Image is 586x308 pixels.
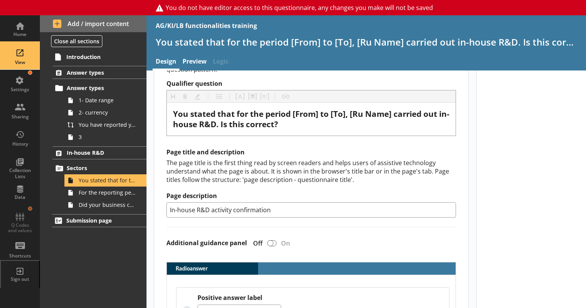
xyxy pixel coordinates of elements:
[79,133,136,141] span: 3
[166,80,456,88] label: Qualifier question
[79,121,136,128] span: You have reported your business's gross non-capital expenditure on salaries and wages for civil R...
[64,174,146,187] a: You stated that for the period [From] to [To], [Ru Name] carried out in-house R&D. Is this correct?
[7,87,33,93] div: Settings
[7,167,33,179] div: Collection Lists
[278,239,296,247] div: On
[64,106,146,119] a: 2- currency
[67,164,133,172] span: Sectors
[7,59,33,66] div: View
[79,97,136,104] span: 1- Date range
[64,199,146,211] a: Did your business carry out in-house R&D for any other product codes?
[7,276,33,282] div: Sign out
[64,187,146,199] a: For the reporting period, for which of the following product codes has your business carried out ...
[40,15,146,32] button: Add / import content
[56,162,146,211] li: SectorsYou stated that for the period [From] to [To], [Ru Name] carried out in-house R&D. Is this...
[51,35,102,47] button: Close all sections
[173,109,449,129] div: Qualifier question
[166,192,456,200] label: Page description
[166,236,456,250] div: Additional guidance panel
[64,94,146,106] a: 1- Date range
[210,54,232,70] span: Logic
[53,146,146,159] a: In-house R&D
[173,108,449,129] span: You stated that for the period [From] to [To], [Ru Name] carried out in-house R&D. Is this correct?
[79,201,136,208] span: Did your business carry out in-house R&D for any other product codes?
[156,36,577,48] h1: You stated that for the period [From] to [To], [Ru Name] carried out in-house R&D. Is this correct?
[52,51,146,63] a: Introduction
[53,66,146,79] a: Answer types
[7,141,33,147] div: History
[166,159,456,184] div: The page title is the first thing read by screen readers and helps users of assistive technology ...
[7,253,33,259] div: Shortcuts
[53,82,146,94] a: Answer types
[167,266,219,271] span: Radio answer
[52,214,146,227] a: Submission page
[53,162,146,174] a: Sectors
[67,69,133,76] span: Answer types
[156,21,257,30] div: AG/KI/LB functionalities training
[247,239,266,247] div: Off
[79,177,136,184] span: You stated that for the period [From] to [To], [Ru Name] carried out in-house R&D. Is this correct?
[67,84,133,92] span: Answer types
[7,114,33,120] div: Sharing
[66,53,133,61] span: Introduction
[179,54,210,70] a: Preview
[79,109,136,116] span: 2- currency
[40,146,146,211] li: In-house R&DSectorsYou stated that for the period [From] to [To], [Ru Name] carried out in-house ...
[153,54,179,70] a: Design
[53,20,134,28] span: Add / import content
[64,119,146,131] a: You have reported your business's gross non-capital expenditure on salaries and wages for civil R...
[66,217,133,224] span: Submission page
[166,148,456,156] h2: Page title and description
[166,239,247,247] label: Additional guidance panel
[79,189,136,196] span: For the reporting period, for which of the following product codes has your business carried out ...
[40,66,146,143] li: Answer typesAnswer types1- Date range2- currencyYou have reported your business's gross non-capit...
[198,294,281,302] label: Positive answer label
[67,149,133,156] span: In-house R&D
[56,82,146,143] li: Answer types1- Date range2- currencyYou have reported your business's gross non-capital expenditu...
[64,131,146,143] a: 3
[7,31,33,38] div: Home
[7,194,33,200] div: Data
